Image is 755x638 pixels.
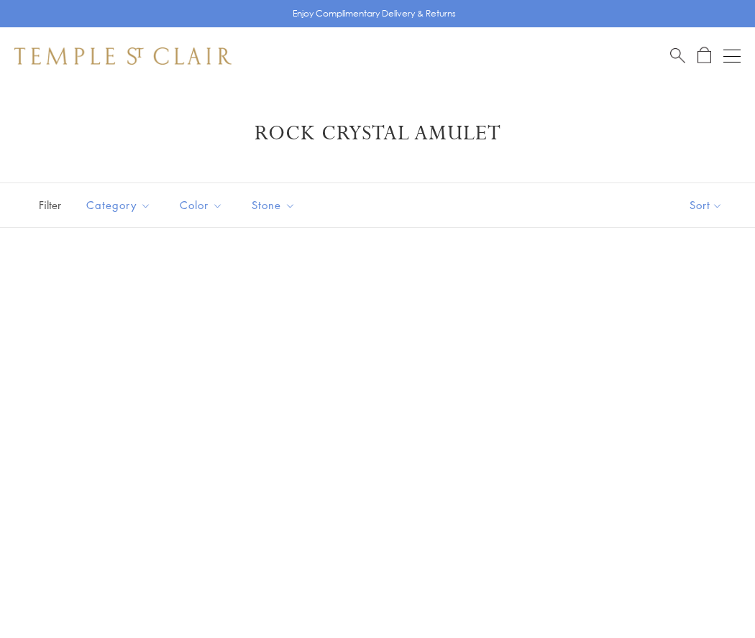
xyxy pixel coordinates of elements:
[79,196,162,214] span: Category
[173,196,234,214] span: Color
[244,196,306,214] span: Stone
[293,6,456,21] p: Enjoy Complimentary Delivery & Returns
[670,47,685,65] a: Search
[75,189,162,221] button: Category
[723,47,741,65] button: Open navigation
[657,183,755,227] button: Show sort by
[241,189,306,221] button: Stone
[14,47,232,65] img: Temple St. Clair
[169,189,234,221] button: Color
[36,121,719,147] h1: Rock Crystal Amulet
[697,47,711,65] a: Open Shopping Bag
